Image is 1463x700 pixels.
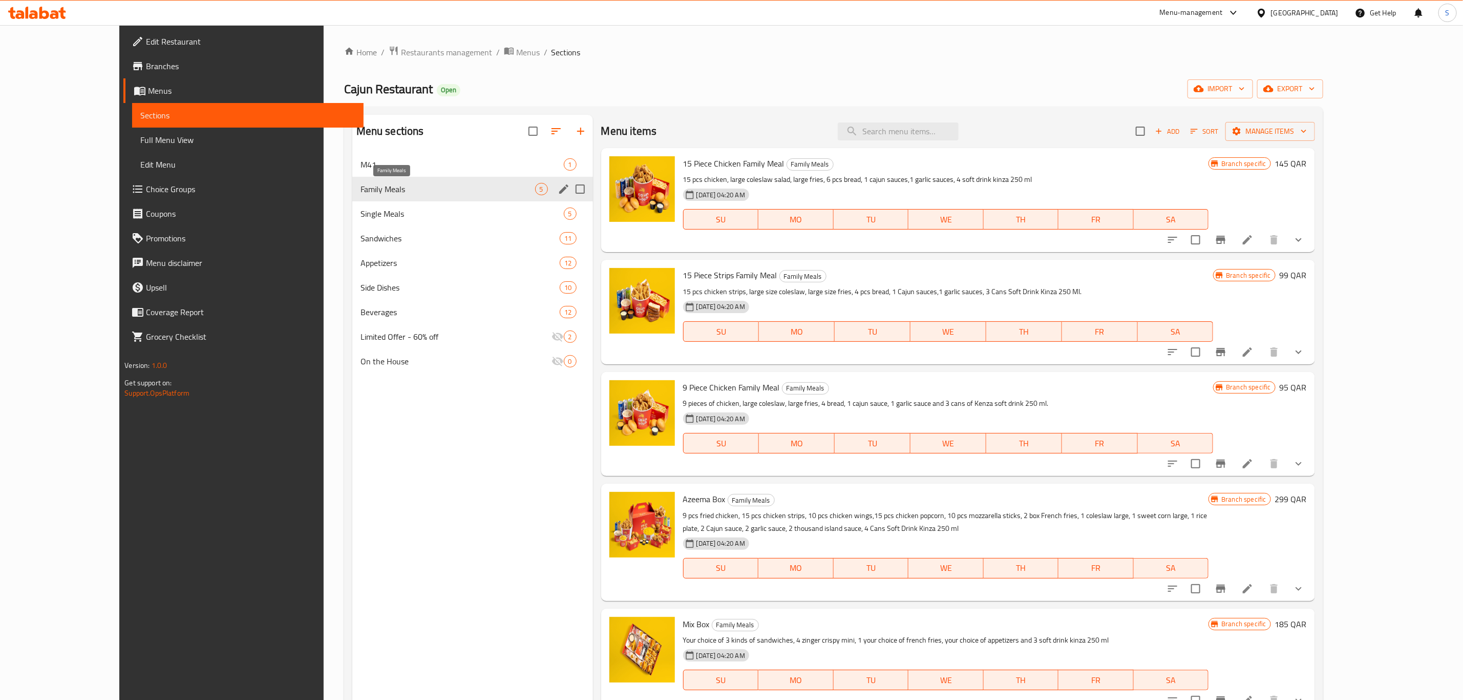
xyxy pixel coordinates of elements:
button: MO [758,670,834,690]
p: 15 pcs chicken strips, large size coleslaw, large size fries, 4 pcs bread, 1 Cajun sauces,1 garli... [683,285,1214,298]
span: 15 Piece Chicken Family Meal [683,156,784,171]
button: edit [556,181,571,197]
div: items [564,355,577,367]
span: FR [1066,436,1134,451]
div: items [535,183,548,195]
span: [DATE] 04:20 AM [692,190,749,200]
button: sort-choices [1160,451,1185,476]
span: Family Meals [712,619,758,631]
a: Branches [123,54,364,78]
button: delete [1262,340,1286,364]
button: FR [1058,670,1134,690]
span: 1 [564,160,576,170]
button: TH [986,321,1062,342]
span: Full Menu View [140,134,355,146]
img: 15 Piece Chicken Family Meal [609,156,675,222]
span: 11 [560,234,576,243]
span: export [1265,83,1315,95]
span: WE [915,324,982,339]
span: SU [688,561,754,575]
span: Coupons [146,208,355,220]
div: Menu-management [1160,7,1223,19]
span: TU [838,673,905,688]
button: show more [1286,451,1311,476]
div: [GEOGRAPHIC_DATA] [1271,7,1339,18]
span: Branch specific [1222,382,1275,392]
span: S [1446,7,1450,18]
a: Grocery Checklist [123,324,364,349]
button: SA [1134,670,1209,690]
span: [DATE] 04:20 AM [692,539,749,548]
span: Add item [1151,123,1184,139]
li: / [381,46,385,58]
button: Branch-specific-item [1208,228,1233,252]
div: Side Dishes10 [352,275,593,300]
button: SU [683,209,758,230]
svg: Show Choices [1292,458,1305,470]
div: items [564,331,577,343]
span: 15 Piece Strips Family Meal [683,267,777,283]
span: MO [763,324,831,339]
button: TU [835,433,910,454]
svg: Show Choices [1292,346,1305,358]
span: Select to update [1185,341,1206,363]
span: Select to update [1185,578,1206,600]
button: TU [835,321,910,342]
img: Mix Box [609,617,675,683]
span: 2 [564,332,576,342]
button: TU [834,670,909,690]
span: Sort items [1184,123,1225,139]
button: Add [1151,123,1184,139]
span: Sort sections [544,119,568,143]
nav: breadcrumb [344,46,1323,59]
p: 9 pieces of chicken, large coleslaw, large fries, 4 bread, 1 cajun sauce, 1 garlic sauce and 3 ca... [683,397,1214,410]
div: items [560,306,576,318]
span: Branches [146,60,355,72]
span: Family Meals [361,183,535,195]
div: Family Meals [712,619,759,631]
span: TU [838,561,905,575]
span: WE [913,212,980,227]
a: Promotions [123,226,364,251]
button: Branch-specific-item [1208,451,1233,476]
div: Family Meals [728,494,775,506]
a: Coupons [123,201,364,226]
button: FR [1058,209,1134,230]
button: sort-choices [1160,340,1185,364]
a: Upsell [123,275,364,300]
h2: Menu sections [356,123,424,139]
button: SU [683,670,758,690]
button: TH [984,558,1059,579]
button: FR [1062,321,1138,342]
div: Appetizers12 [352,251,593,275]
span: SA [1138,212,1205,227]
span: Choice Groups [146,183,355,195]
span: 1.0.0 [152,359,167,372]
span: FR [1063,673,1130,688]
span: Menus [516,46,540,58]
button: SA [1134,558,1209,579]
li: / [544,46,547,58]
span: On the House [361,355,552,367]
span: 12 [560,258,576,268]
div: Family Meals5edit [352,177,593,201]
svg: Show Choices [1292,234,1305,246]
div: M41 [361,158,564,171]
span: Limited Offer - 60% off [361,331,552,343]
div: Open [437,84,460,96]
button: delete [1262,228,1286,252]
div: On the House0 [352,349,593,374]
button: TU [834,209,909,230]
span: [DATE] 04:20 AM [692,651,749,661]
a: Menu disclaimer [123,251,364,275]
button: Sort [1188,123,1221,139]
svg: Inactive section [552,355,564,367]
span: MO [762,212,830,227]
button: delete [1262,577,1286,601]
button: show more [1286,577,1311,601]
h6: 185 QAR [1275,617,1307,631]
h6: 95 QAR [1280,380,1307,395]
span: Promotions [146,232,355,244]
span: import [1196,83,1245,95]
button: MO [759,433,835,454]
